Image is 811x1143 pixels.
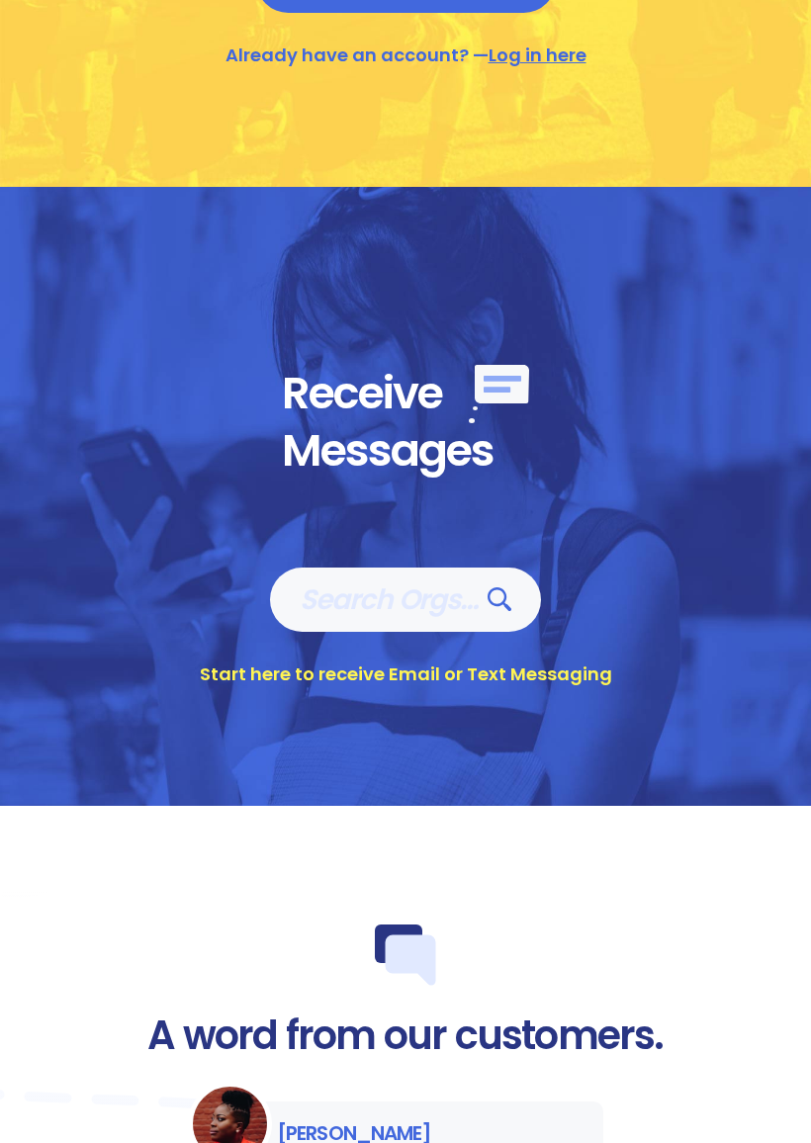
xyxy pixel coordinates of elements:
a: Search Orgs… [270,568,541,632]
img: Receive messages [469,365,529,423]
div: Receive [282,365,529,423]
div: Start here to receive Email or Text Messaging [200,661,612,687]
a: Log in here [489,43,586,67]
span: Search Orgs… [300,582,511,617]
div: A word from our customers. [147,1015,663,1057]
div: Messages [282,423,529,479]
img: Dialogue bubble [375,924,436,986]
div: Already have an account? — [225,43,586,68]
